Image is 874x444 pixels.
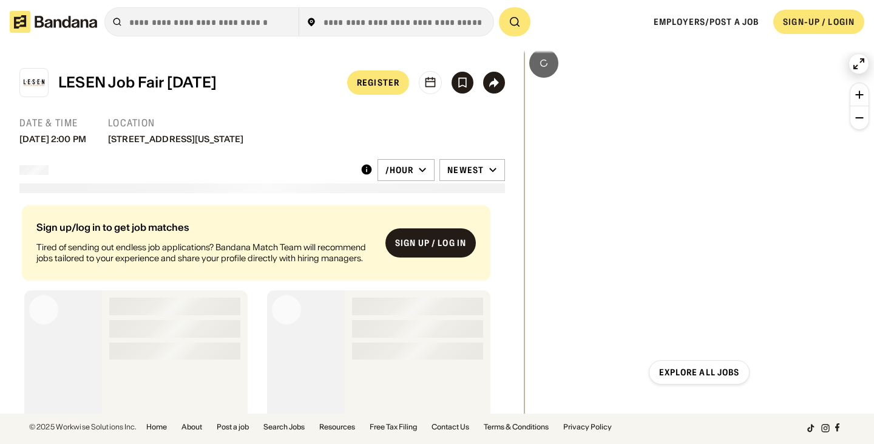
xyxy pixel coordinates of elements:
[357,78,399,87] div: Register
[19,200,505,414] div: grid
[19,134,86,145] div: [DATE] 2:00 PM
[783,16,855,27] div: SIGN-UP / LOGIN
[108,117,256,129] div: Location
[395,237,466,248] div: Sign up / Log in
[654,16,759,27] a: Employers/Post a job
[659,368,740,377] div: Explore all jobs
[432,423,469,431] a: Contact Us
[181,423,202,431] a: About
[58,74,217,92] div: LESEN Job Fair [DATE]
[36,242,376,264] div: Tired of sending out endless job applications? Bandana Match Team will recommend jobs tailored to...
[447,165,484,176] div: Newest
[319,423,355,431] a: Resources
[484,423,549,431] a: Terms & Conditions
[19,117,98,129] div: Date & Time
[263,423,305,431] a: Search Jobs
[563,423,612,431] a: Privacy Policy
[29,423,137,431] div: © 2025 Workwise Solutions Inc.
[19,68,49,97] a: Lower East Side Employment Network (LESEN) logo
[108,134,244,145] div: [STREET_ADDRESS][US_STATE]
[370,423,417,431] a: Free Tax Filing
[217,423,249,431] a: Post a job
[10,11,97,33] img: Bandana logotype
[20,69,48,97] img: Lower East Side Employment Network (LESEN) logo
[146,423,167,431] a: Home
[385,165,414,176] div: /hour
[36,222,376,232] div: Sign up/log in to get job matches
